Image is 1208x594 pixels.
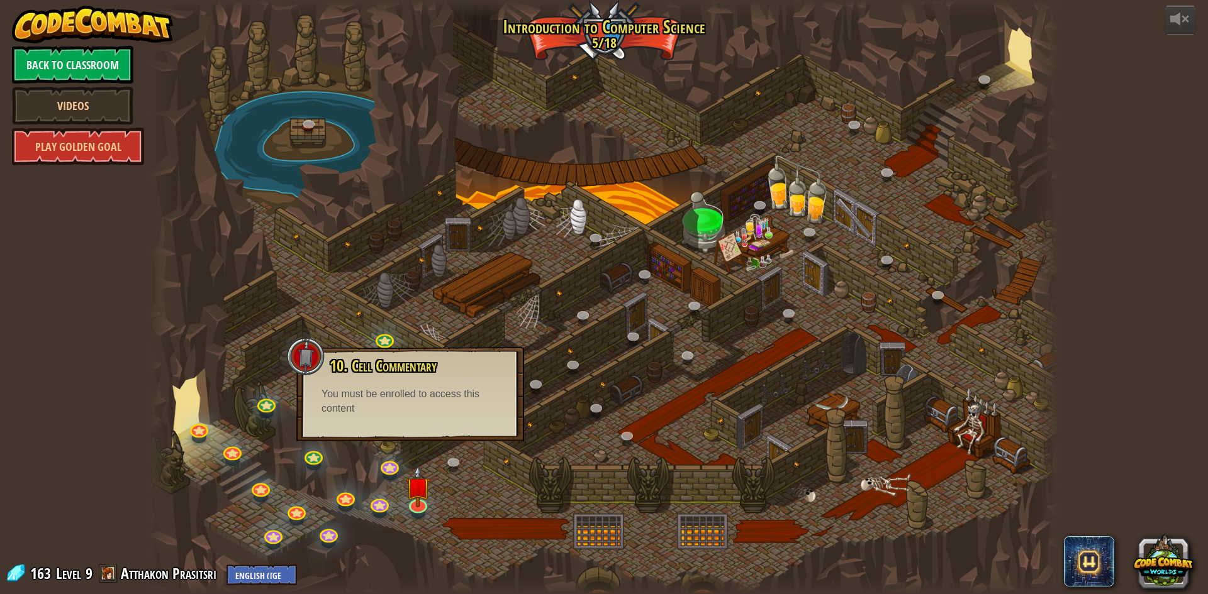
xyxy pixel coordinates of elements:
[12,46,133,84] a: Back to Classroom
[406,465,430,507] img: level-banner-unstarted.png
[12,87,133,124] a: Videos
[330,355,437,377] span: 10. Cell Commentary
[322,387,499,416] div: You must be enrolled to access this content
[1165,6,1196,35] button: Adjust volume
[30,563,55,583] span: 163
[12,6,173,43] img: CodeCombat - Learn how to code by playing a game
[121,563,220,583] a: Atthakon Prasitsri
[86,563,92,583] span: 9
[56,563,81,584] span: Level
[12,128,144,165] a: Play Golden Goal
